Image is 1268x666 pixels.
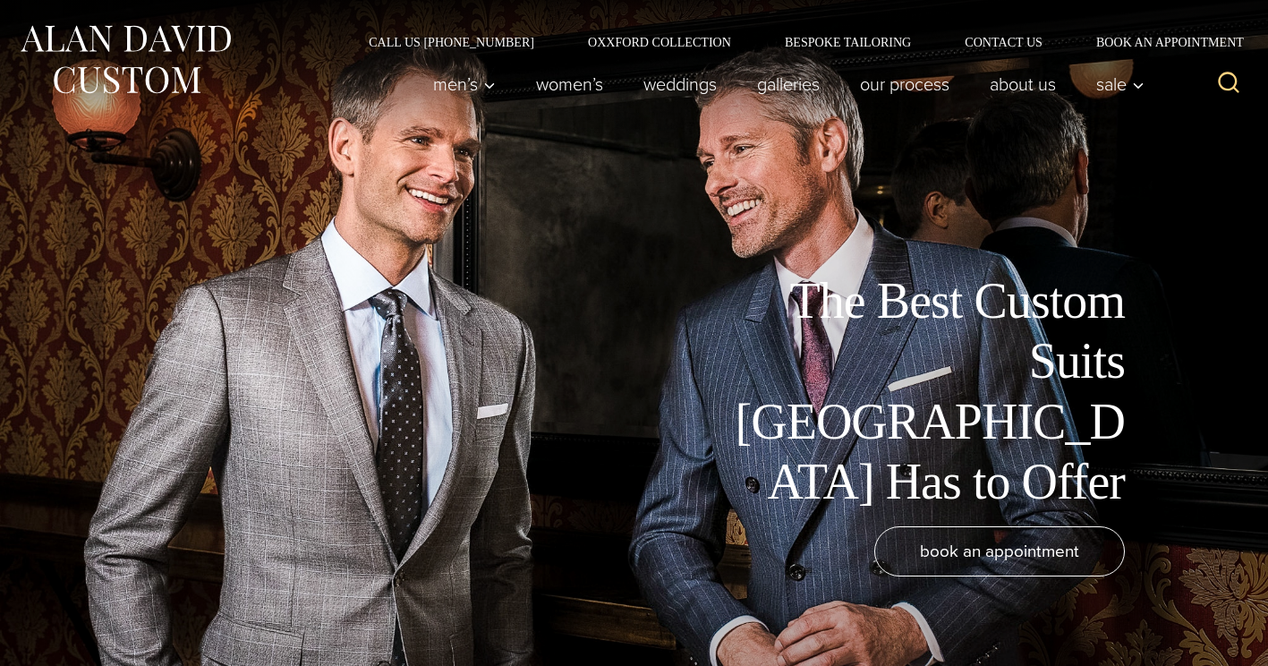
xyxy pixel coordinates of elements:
a: Our Process [840,66,970,102]
a: Oxxford Collection [561,36,758,48]
a: Contact Us [938,36,1069,48]
span: Men’s [433,75,496,93]
span: book an appointment [920,538,1079,564]
button: View Search Form [1207,63,1250,106]
span: Sale [1096,75,1145,93]
a: Galleries [737,66,840,102]
a: book an appointment [874,526,1125,576]
h1: The Best Custom Suits [GEOGRAPHIC_DATA] Has to Offer [722,271,1125,512]
nav: Secondary Navigation [342,36,1250,48]
a: Book an Appointment [1069,36,1250,48]
img: Alan David Custom [18,20,233,99]
nav: Primary Navigation [413,66,1154,102]
a: weddings [624,66,737,102]
a: Women’s [516,66,624,102]
a: Call Us [PHONE_NUMBER] [342,36,561,48]
a: Bespoke Tailoring [758,36,938,48]
a: About Us [970,66,1077,102]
